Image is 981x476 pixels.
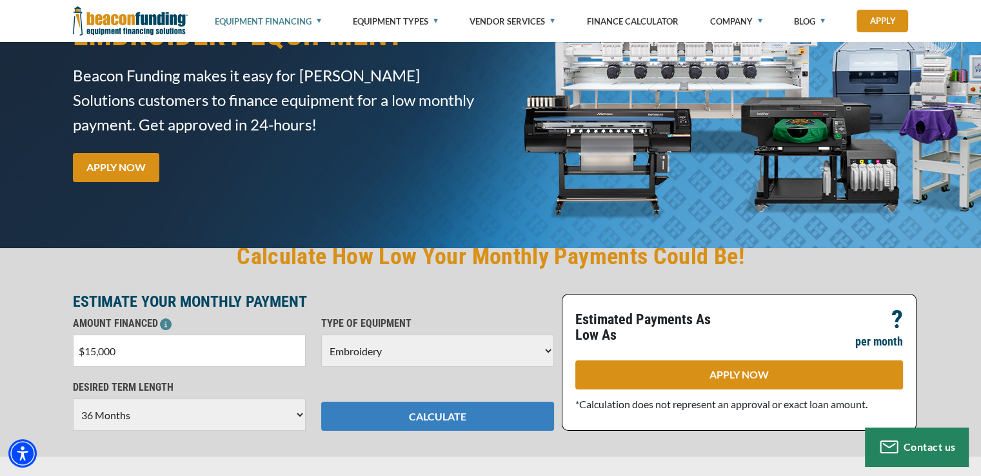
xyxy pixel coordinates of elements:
h2: Calculate How Low Your Monthly Payments Could Be! [73,242,909,271]
p: per month [855,334,903,349]
p: ESTIMATE YOUR MONTHLY PAYMENT [73,294,554,309]
a: Apply [857,10,908,32]
span: Beacon Funding makes it easy for [PERSON_NAME] Solutions customers to finance equipment for a low... [73,63,483,137]
a: APPLY NOW [73,153,159,182]
p: Estimated Payments As Low As [575,312,731,343]
span: *Calculation does not represent an approval or exact loan amount. [575,398,867,410]
span: Contact us [904,440,956,453]
input: $ [73,335,306,367]
p: ? [891,312,903,327]
div: Accessibility Menu [8,439,37,468]
a: APPLY NOW [575,360,903,389]
p: TYPE OF EQUIPMENT [321,316,554,331]
p: AMOUNT FINANCED [73,316,306,331]
button: Contact us [865,428,968,466]
button: CALCULATE [321,402,554,431]
p: DESIRED TERM LENGTH [73,380,306,395]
